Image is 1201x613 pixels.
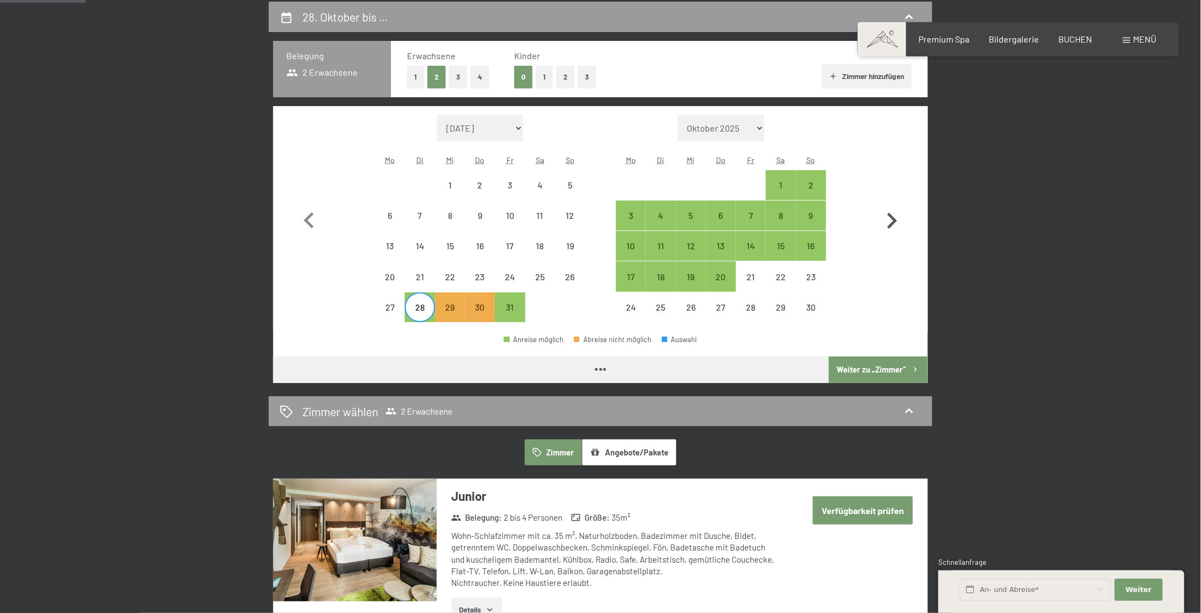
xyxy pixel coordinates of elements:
div: Thu Oct 16 2025 [465,231,495,261]
span: Kinder [514,50,540,61]
div: 14 [737,242,765,269]
div: Abreise nicht möglich [555,170,585,200]
div: Abreise nicht möglich [465,170,495,200]
div: Abreise nicht möglich [495,231,525,261]
div: Abreise nicht möglich [375,231,405,261]
div: 2 [797,181,825,208]
div: Fri Oct 10 2025 [495,201,525,230]
abbr: Freitag [506,155,514,165]
div: Mon Oct 13 2025 [375,231,405,261]
div: Abreise möglich [766,231,796,261]
abbr: Samstag [536,155,544,165]
div: 5 [556,181,584,208]
div: 21 [406,273,434,300]
div: Tue Nov 04 2025 [646,201,676,230]
div: Sat Oct 25 2025 [525,261,555,291]
span: Weiter [1126,585,1152,595]
div: Mon Nov 17 2025 [616,261,646,291]
div: Abreise nicht möglich [555,231,585,261]
div: 12 [556,211,584,239]
div: Sun Oct 19 2025 [555,231,585,261]
div: Fri Oct 03 2025 [495,170,525,200]
abbr: Mittwoch [687,155,695,165]
div: 22 [436,273,464,300]
a: Bildergalerie [989,34,1040,44]
div: Fri Nov 07 2025 [736,201,766,230]
div: Fri Nov 21 2025 [736,261,766,291]
div: Fri Nov 14 2025 [736,231,766,261]
div: Abreise möglich [706,201,736,230]
div: Sat Oct 18 2025 [525,231,555,261]
abbr: Montag [626,155,636,165]
div: Sun Nov 09 2025 [796,201,826,230]
div: 26 [556,273,584,300]
div: Abreise möglich [405,292,435,322]
div: Abreise möglich [676,261,706,291]
img: mss_renderimg.php [273,479,437,601]
div: Sun Nov 02 2025 [796,170,826,200]
div: Abreise nicht möglich [435,201,465,230]
div: 23 [466,273,494,300]
div: Thu Oct 30 2025 [465,292,495,322]
div: Abreise möglich [616,261,646,291]
button: Verfügbarkeit prüfen [813,496,913,525]
div: Abreise möglich [495,292,525,322]
div: Wed Oct 08 2025 [435,201,465,230]
a: BUCHEN [1059,34,1093,44]
div: Sun Oct 05 2025 [555,170,585,200]
div: Mon Oct 06 2025 [375,201,405,230]
div: Tue Oct 14 2025 [405,231,435,261]
div: Sat Nov 01 2025 [766,170,796,200]
div: 13 [376,242,404,269]
div: 3 [617,211,645,239]
div: 17 [496,242,524,269]
div: 8 [436,211,464,239]
div: 28 [406,303,434,331]
strong: Belegung : [451,512,502,523]
strong: Größe : [571,512,610,523]
span: Menü [1134,34,1157,44]
div: Wed Oct 29 2025 [435,292,465,322]
a: Premium Spa [918,34,969,44]
div: Sun Oct 26 2025 [555,261,585,291]
div: 27 [376,303,404,331]
div: 6 [376,211,404,239]
div: Abreise nicht möglich [405,201,435,230]
div: Abreise nicht möglich [555,261,585,291]
div: 5 [677,211,704,239]
div: Sat Nov 22 2025 [766,261,796,291]
button: 0 [514,66,532,88]
div: Tue Oct 07 2025 [405,201,435,230]
div: Thu Oct 09 2025 [465,201,495,230]
div: Mon Oct 20 2025 [375,261,405,291]
div: 11 [526,211,554,239]
abbr: Dienstag [416,155,424,165]
div: 14 [406,242,434,269]
div: 19 [556,242,584,269]
div: Thu Oct 23 2025 [465,261,495,291]
div: Wed Oct 22 2025 [435,261,465,291]
div: 23 [797,273,825,300]
div: Fri Oct 24 2025 [495,261,525,291]
div: Abreise nicht möglich [766,292,796,322]
div: Abreise möglich [646,201,676,230]
div: Thu Nov 20 2025 [706,261,736,291]
button: Vorheriger Monat [293,115,325,323]
button: Zimmer [525,439,582,465]
abbr: Montag [385,155,395,165]
div: 4 [526,181,554,208]
div: Abreise nicht möglich [736,261,766,291]
div: Abreise nicht möglich [495,201,525,230]
div: Abreise möglich [676,231,706,261]
button: Weiter zu „Zimmer“ [829,357,928,383]
div: Wed Oct 01 2025 [435,170,465,200]
h2: 28. Oktober bis … [303,10,389,24]
div: Abreise nicht möglich [465,261,495,291]
div: Abreise nicht möglich [646,292,676,322]
div: Wed Oct 15 2025 [435,231,465,261]
div: Fri Oct 31 2025 [495,292,525,322]
span: Erwachsene [407,50,456,61]
div: Thu Nov 13 2025 [706,231,736,261]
